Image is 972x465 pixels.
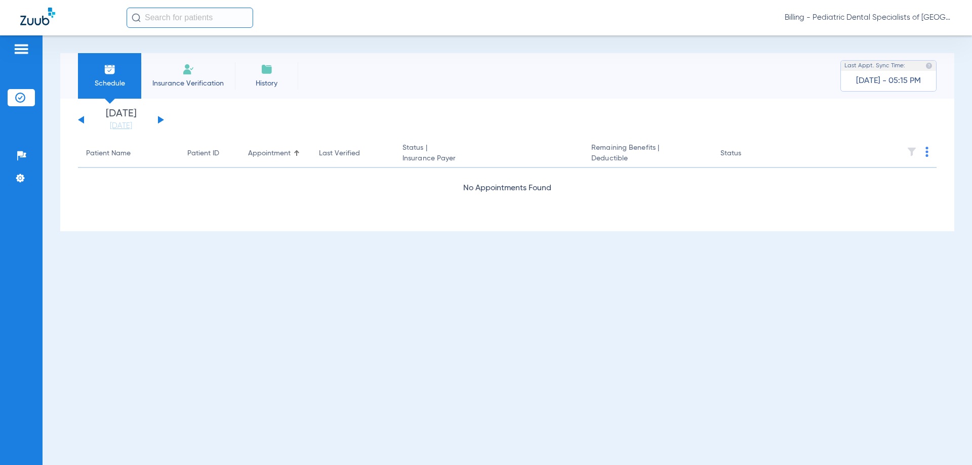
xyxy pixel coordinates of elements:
input: Search for patients [127,8,253,28]
div: Appointment [248,148,291,159]
span: Deductible [591,153,704,164]
div: Patient Name [86,148,131,159]
img: Search Icon [132,13,141,22]
span: Insurance Verification [149,78,227,89]
div: Patient ID [187,148,219,159]
li: [DATE] [91,109,151,131]
th: Remaining Benefits | [583,140,712,168]
img: Manual Insurance Verification [182,63,194,75]
span: Schedule [86,78,134,89]
div: Patient ID [187,148,232,159]
span: [DATE] - 05:15 PM [856,76,921,86]
div: Last Verified [319,148,360,159]
img: filter.svg [907,147,917,157]
img: last sync help info [925,62,933,69]
span: Insurance Payer [402,153,575,164]
th: Status [712,140,781,168]
span: Last Appt. Sync Time: [844,61,905,71]
th: Status | [394,140,583,168]
div: Last Verified [319,148,386,159]
img: History [261,63,273,75]
div: Patient Name [86,148,171,159]
img: Schedule [104,63,116,75]
span: Billing - Pediatric Dental Specialists of [GEOGRAPHIC_DATA][US_STATE] [785,13,952,23]
img: group-dot-blue.svg [925,147,928,157]
div: No Appointments Found [78,182,937,195]
div: Appointment [248,148,303,159]
img: Zuub Logo [20,8,55,25]
span: History [242,78,291,89]
img: hamburger-icon [13,43,29,55]
a: [DATE] [91,121,151,131]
